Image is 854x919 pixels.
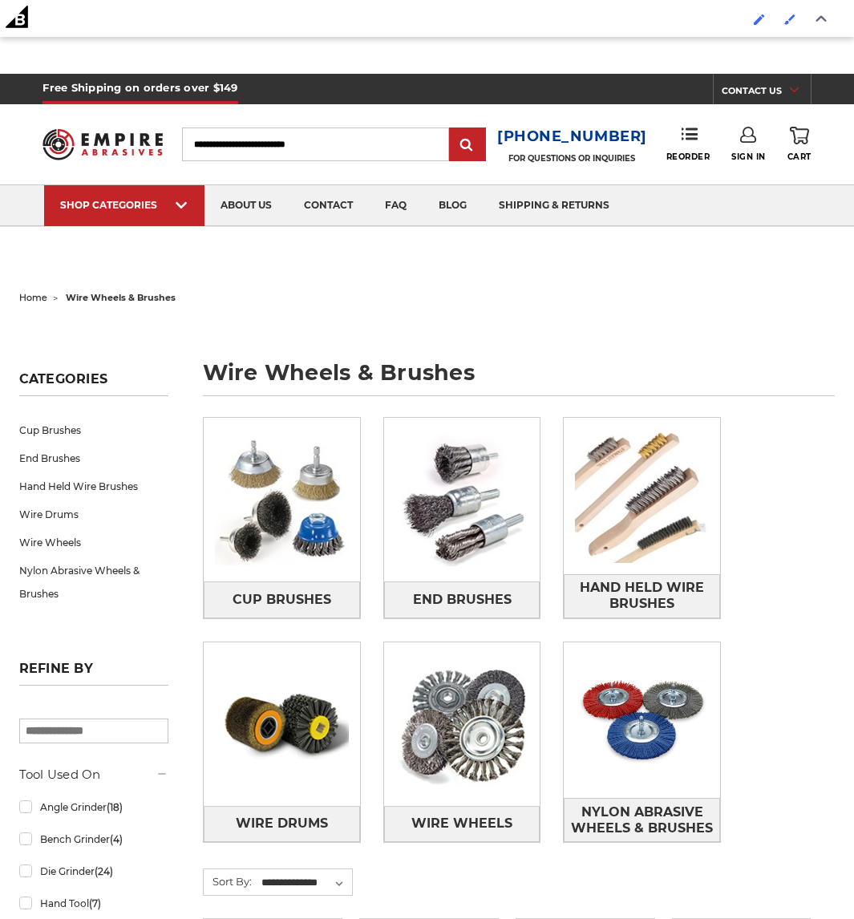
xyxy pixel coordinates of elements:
a: about us [204,185,288,226]
a: End Brushes [19,444,169,472]
a: Nylon Abrasive Wheels & Brushes [564,798,720,842]
a: contact [288,185,369,226]
a: Wire Drums [19,500,169,528]
img: Wire Wheels [384,646,540,802]
h5: Free Shipping on orders over $149 [42,74,237,104]
span: Hand Held Wire Brushes [565,574,719,617]
span: Reorder [666,152,710,162]
img: Close Admin Bar [816,15,827,22]
img: Cup Brushes [204,422,360,578]
h5: Tool Used On [19,765,169,784]
img: End Brushes [384,422,540,578]
span: (24) [95,865,113,877]
a: Wire Drums [204,806,360,842]
a: Bench Grinder(4) [19,825,169,853]
a: [PHONE_NUMBER] [497,125,647,148]
span: Wire Drums [236,810,328,837]
a: Cup Brushes [19,416,169,444]
a: Angle Grinder(18) [19,793,169,821]
p: FOR QUESTIONS OR INQUIRIES [497,153,647,164]
a: CONTACT US [722,82,811,104]
img: Enabled brush for category edit [754,14,765,25]
a: Wire Wheels [384,806,540,842]
a: Enabled brush for page builder edit. [776,4,803,34]
span: (7) [89,897,101,909]
span: Cup Brushes [233,586,331,613]
span: Cart [787,152,812,162]
a: faq [369,185,423,226]
label: Sort By: [204,869,252,893]
h1: wire wheels & brushes [203,362,836,396]
a: Enabled brush for category edit [746,4,773,34]
input: Submit [451,129,484,161]
a: shipping & returns [483,185,625,226]
a: Nylon Abrasive Wheels & Brushes [19,557,169,608]
img: Enabled brush for page builder edit. [784,14,795,25]
a: Cart [787,127,812,162]
span: Sign In [731,152,766,162]
h5: Categories [19,371,169,396]
span: (4) [110,833,123,845]
img: Nylon Abrasive Wheels & Brushes [564,642,720,799]
a: blog [423,185,483,226]
img: Wire Drums [204,646,360,802]
a: Hand Tool(7) [19,889,169,917]
span: Wire Wheels [411,810,512,837]
select: Sort By: [259,871,352,895]
a: home [19,292,47,303]
a: Reorder [666,127,710,161]
img: Hand Held Wire Brushes [564,418,720,574]
span: Nylon Abrasive Wheels & Brushes [565,799,719,842]
div: SHOP CATEGORIES [60,199,188,211]
span: wire wheels & brushes [66,292,176,303]
span: (18) [107,801,123,813]
a: Hand Held Wire Brushes [19,472,169,500]
a: Hand Held Wire Brushes [564,574,720,618]
span: End Brushes [413,586,512,613]
img: Empire Abrasives [42,121,162,168]
a: End Brushes [384,581,540,617]
a: Cup Brushes [204,581,360,617]
a: Wire Wheels [19,528,169,557]
a: Die Grinder(24) [19,857,169,885]
h5: Refine by [19,661,169,686]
